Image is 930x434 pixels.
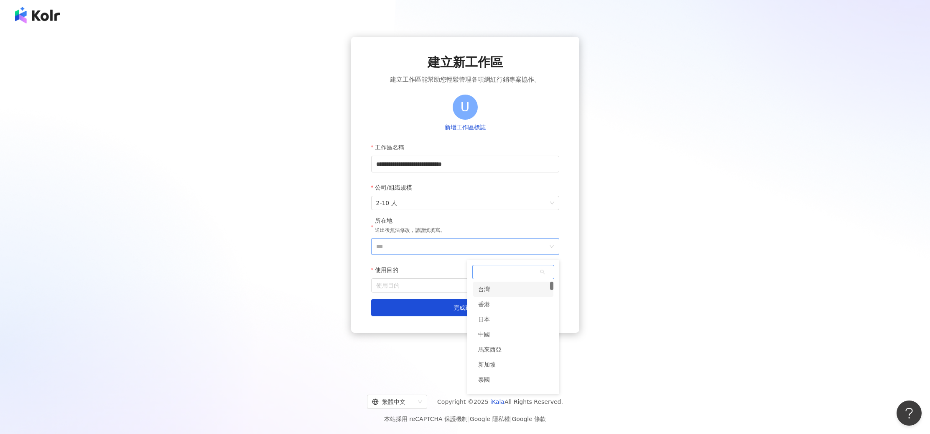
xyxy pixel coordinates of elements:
[470,416,510,422] a: Google 隱私權
[390,74,540,85] span: 建立工作區能幫助您輕鬆管理各項網紅行銷專案協作。
[473,342,553,357] div: 馬來西亞
[478,312,490,327] div: 日本
[478,342,502,357] div: 馬來西亞
[428,54,503,71] span: 建立新工作區
[468,416,470,422] span: |
[371,179,418,196] label: 公司/組織規模
[473,327,553,342] div: 中國
[437,397,563,407] span: Copyright © 2025 All Rights Reserved.
[442,123,488,132] button: 新增工作區標誌
[371,262,405,278] label: 使用目的
[478,372,490,387] div: 泰國
[454,304,477,311] span: 完成建立
[473,282,553,297] div: 台灣
[461,97,470,117] span: U
[478,297,490,312] div: 香港
[478,327,490,342] div: 中國
[473,357,553,372] div: 新加坡
[473,312,553,327] div: 日本
[15,7,60,23] img: logo
[371,299,559,316] button: 完成建立
[372,395,415,408] div: 繁體中文
[512,416,546,422] a: Google 條款
[490,398,504,405] a: iKala
[375,226,445,235] p: 送出後無法修改，請謹慎填寫。
[375,217,445,225] div: 所在地
[478,282,490,297] div: 台灣
[510,416,512,422] span: |
[384,414,546,424] span: 本站採用 reCAPTCHA 保護機制
[371,139,410,156] label: 工作區名稱
[478,357,496,372] div: 新加坡
[473,372,553,387] div: 泰國
[897,401,922,426] iframe: Help Scout Beacon - Open
[371,156,559,172] input: 工作區名稱
[549,244,554,249] span: down
[376,196,554,210] span: 2-10 人
[473,297,553,312] div: 香港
